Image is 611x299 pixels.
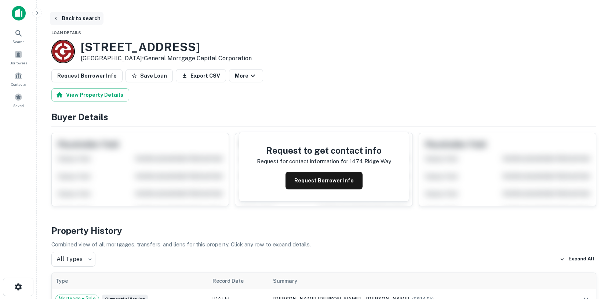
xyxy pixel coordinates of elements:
a: Search [2,26,34,46]
span: Borrowers [10,60,27,66]
a: Borrowers [2,47,34,67]
a: Saved [2,90,34,110]
h4: Buyer Details [51,110,596,124]
h4: Request to get contact info [257,144,391,157]
span: Search [12,39,25,45]
span: Loan Details [51,31,81,35]
a: General Mortgage Capital Corporation [144,55,252,62]
button: Request Borrower Info [51,69,123,82]
iframe: Chat Widget [574,240,611,275]
button: View Property Details [51,88,129,102]
button: Expand All [558,254,596,265]
p: Request for contact information for [257,157,348,166]
h3: [STREET_ADDRESS] [81,40,252,54]
p: 1474 ridge way [350,157,391,166]
span: Saved [13,103,24,108]
th: Type [52,273,209,289]
p: [GEOGRAPHIC_DATA] • [81,54,252,63]
a: Contacts [2,69,34,89]
button: Back to search [50,12,103,25]
button: Request Borrower Info [286,172,363,189]
h4: Property History [51,224,596,237]
button: Save Loan [126,69,173,82]
button: Export CSV [176,69,226,82]
div: All Types [51,252,95,267]
th: Summary [269,273,565,289]
button: More [229,69,263,82]
p: Combined view of all mortgages, transfers, and liens for this property. Click any row to expand d... [51,240,596,249]
span: Contacts [11,81,26,87]
th: Record Date [209,273,269,289]
img: capitalize-icon.png [12,6,26,21]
